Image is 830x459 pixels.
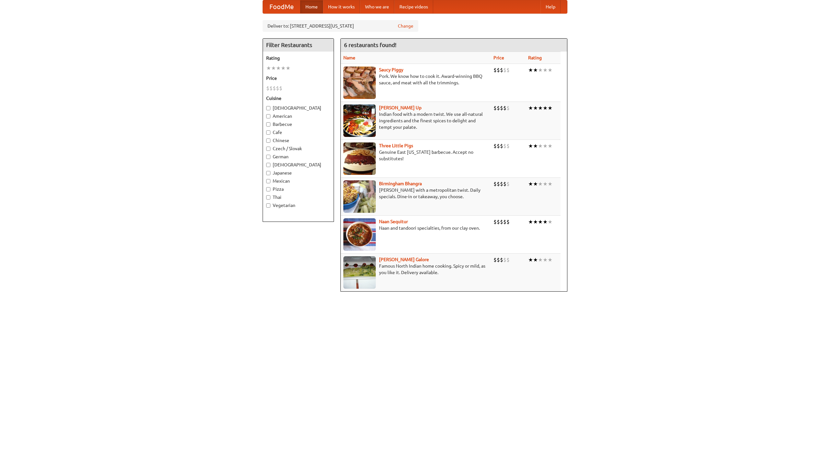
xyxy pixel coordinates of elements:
[548,142,552,150] li: ★
[497,256,500,263] li: $
[548,66,552,74] li: ★
[344,42,397,48] ng-pluralize: 6 restaurants found!
[269,85,273,92] li: $
[379,143,413,148] a: Three Little Pigs
[266,137,330,144] label: Chinese
[266,155,270,159] input: German
[538,180,543,187] li: ★
[279,85,282,92] li: $
[379,257,429,262] a: [PERSON_NAME] Galore
[543,180,548,187] li: ★
[493,218,497,225] li: $
[266,147,270,151] input: Czech / Slovak
[543,66,548,74] li: ★
[540,0,561,13] a: Help
[503,256,506,263] li: $
[533,142,538,150] li: ★
[266,194,330,200] label: Thai
[343,104,376,137] img: curryup.jpg
[528,256,533,263] li: ★
[266,178,330,184] label: Mexican
[538,104,543,112] li: ★
[506,256,510,263] li: $
[379,181,422,186] a: Birmingham Bhangra
[266,162,330,168] label: [DEMOGRAPHIC_DATA]
[538,218,543,225] li: ★
[506,180,510,187] li: $
[266,170,330,176] label: Japanese
[548,256,552,263] li: ★
[343,263,488,276] p: Famous North Indian home cooking. Spicy or mild, as you like it. Delivery available.
[548,218,552,225] li: ★
[493,142,497,150] li: $
[300,0,323,13] a: Home
[266,195,270,199] input: Thai
[533,218,538,225] li: ★
[266,121,330,127] label: Barbecue
[506,104,510,112] li: $
[343,142,376,175] img: littlepigs.jpg
[343,55,355,60] a: Name
[266,65,271,72] li: ★
[266,139,270,143] input: Chinese
[538,142,543,150] li: ★
[543,104,548,112] li: ★
[281,65,286,72] li: ★
[343,149,488,162] p: Genuine East [US_STATE] barbecue. Accept no substitutes!
[266,179,270,183] input: Mexican
[533,256,538,263] li: ★
[266,130,270,135] input: Cafe
[263,20,418,32] div: Deliver to: [STREET_ADDRESS][US_STATE]
[266,129,330,136] label: Cafe
[379,105,421,110] a: [PERSON_NAME] Up
[500,66,503,74] li: $
[323,0,360,13] a: How it works
[343,73,488,86] p: Pork. We know how to cook it. Award-winning BBQ sauce, and meat with all the trimmings.
[500,142,503,150] li: $
[266,145,330,152] label: Czech / Slovak
[503,218,506,225] li: $
[343,111,488,130] p: Indian food with a modern twist. We use all-natural ingredients and the finest spices to delight ...
[543,256,548,263] li: ★
[263,0,300,13] a: FoodMe
[548,180,552,187] li: ★
[503,66,506,74] li: $
[528,142,533,150] li: ★
[273,85,276,92] li: $
[543,142,548,150] li: ★
[379,219,408,224] a: Naan Sequitur
[271,65,276,72] li: ★
[528,180,533,187] li: ★
[528,55,542,60] a: Rating
[528,66,533,74] li: ★
[543,218,548,225] li: ★
[493,55,504,60] a: Price
[360,0,394,13] a: Who we are
[343,187,488,200] p: [PERSON_NAME] with a metropolitan twist. Daily specials. Dine-in or takeaway, you choose.
[533,104,538,112] li: ★
[266,122,270,127] input: Barbecue
[379,67,403,72] a: Saucy Piggy
[497,218,500,225] li: $
[503,180,506,187] li: $
[276,65,281,72] li: ★
[500,104,503,112] li: $
[266,106,270,110] input: [DEMOGRAPHIC_DATA]
[497,66,500,74] li: $
[266,113,330,119] label: American
[266,75,330,81] h5: Price
[266,114,270,118] input: American
[533,180,538,187] li: ★
[266,203,270,208] input: Vegetarian
[343,218,376,251] img: naansequitur.jpg
[506,218,510,225] li: $
[528,104,533,112] li: ★
[266,95,330,102] h5: Cuisine
[497,142,500,150] li: $
[503,104,506,112] li: $
[500,256,503,263] li: $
